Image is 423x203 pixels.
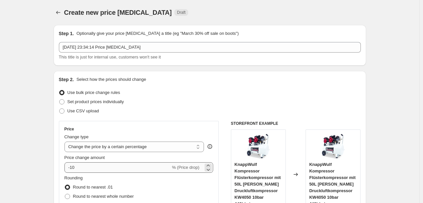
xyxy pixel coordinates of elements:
[59,30,74,37] h2: Step 1.
[64,162,171,173] input: -15
[320,133,346,159] img: 71afAjEas9L_80x.jpg
[64,155,105,160] span: Price change amount
[59,76,74,83] h2: Step 2.
[67,90,120,95] span: Use bulk price change rules
[67,108,99,113] span: Use CSV upload
[73,194,134,199] span: Round to nearest whole number
[64,126,74,132] h3: Price
[59,55,161,59] span: This title is just for internal use, customers won't see it
[245,133,271,159] img: 71afAjEas9L_80x.jpg
[64,134,89,139] span: Change type
[73,185,113,190] span: Round to nearest .01
[207,143,213,150] div: help
[59,42,361,53] input: 30% off holiday sale
[64,175,83,180] span: Rounding
[76,30,238,37] p: Optionally give your price [MEDICAL_DATA] a title (eg "March 30% off sale on boots")
[172,165,199,170] span: % (Price drop)
[231,121,361,126] h6: STOREFRONT EXAMPLE
[76,76,146,83] p: Select how the prices should change
[67,99,124,104] span: Set product prices individually
[64,9,172,16] span: Create new price [MEDICAL_DATA]
[54,8,63,17] button: Price change jobs
[177,10,186,15] span: Draft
